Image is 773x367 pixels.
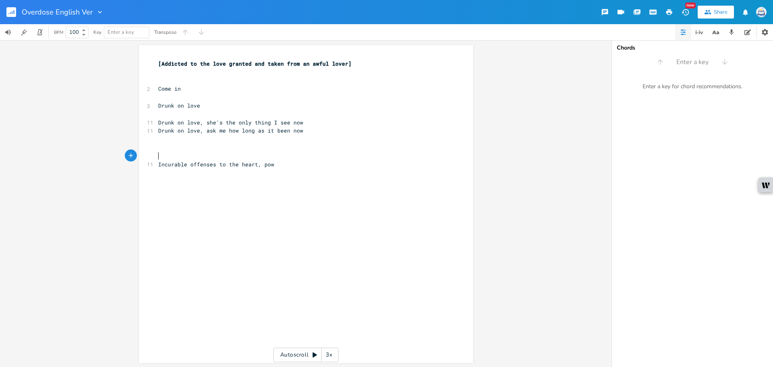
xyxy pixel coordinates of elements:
span: Come in [158,85,181,92]
div: Chords [617,45,768,51]
span: Drunk on love, ask me how long as it been now [158,127,303,134]
span: Drunk on love, she's the only thing I see now [158,119,303,126]
div: New [685,2,696,8]
button: New [677,5,693,19]
div: BPM [54,30,63,35]
span: Enter a key [676,58,709,67]
img: Sign In [756,7,767,17]
button: Share [698,6,734,19]
span: Drunk on love [158,102,200,109]
span: Overdose English Ver [22,8,93,16]
span: Incurable offenses to the heart, pow [158,161,274,168]
div: Transpose [154,30,176,35]
span: Enter a key [107,29,134,36]
div: Enter a key for chord recommendations. [612,78,773,95]
div: 3x [322,348,336,362]
span: [Addicted to the love granted and taken from an awful lover] [158,60,351,67]
div: Key [93,30,101,35]
div: Share [714,8,728,16]
div: Autoscroll [273,348,339,362]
